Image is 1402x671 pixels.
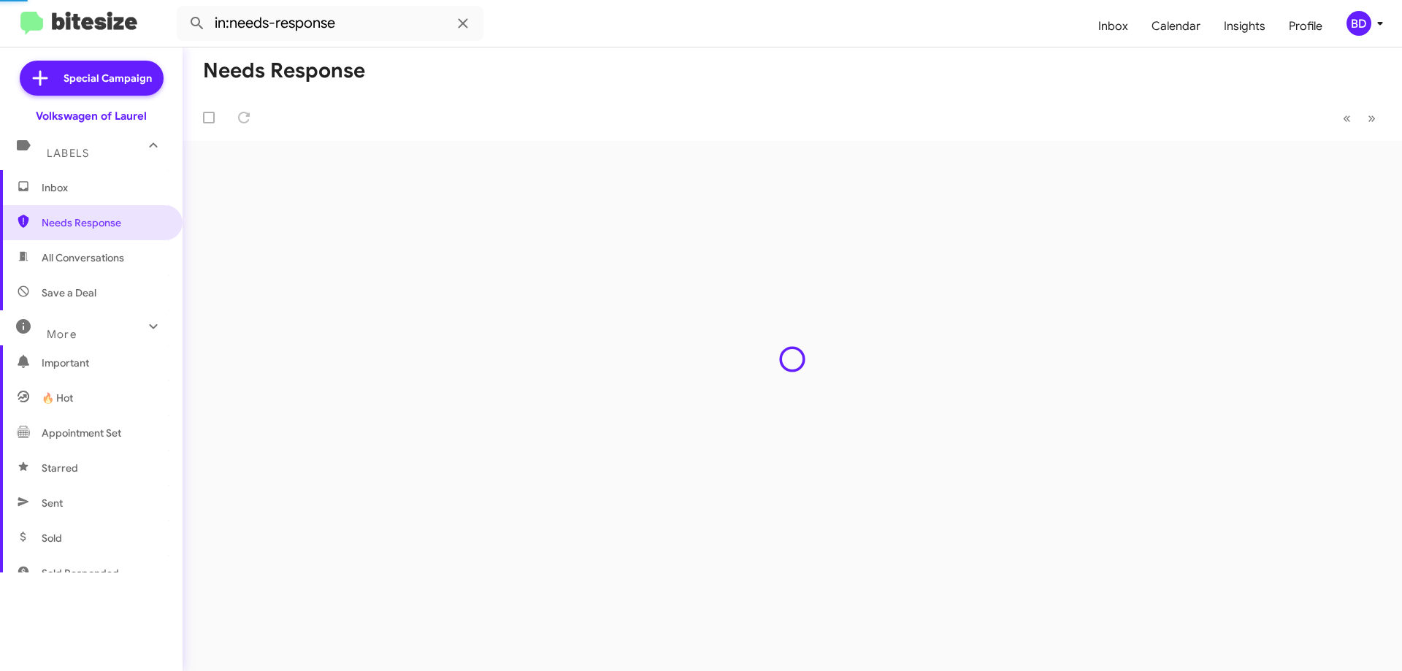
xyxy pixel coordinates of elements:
[1334,103,1360,133] button: Previous
[1087,5,1140,47] a: Inbox
[42,356,166,370] span: Important
[42,531,62,545] span: Sold
[1343,109,1351,127] span: «
[36,109,147,123] div: Volkswagen of Laurel
[42,461,78,475] span: Starred
[42,250,124,265] span: All Conversations
[42,391,73,405] span: 🔥 Hot
[1277,5,1334,47] a: Profile
[42,496,63,510] span: Sent
[42,285,96,300] span: Save a Deal
[203,59,365,83] h1: Needs Response
[42,180,166,195] span: Inbox
[1359,103,1384,133] button: Next
[177,6,483,41] input: Search
[1335,103,1384,133] nav: Page navigation example
[1212,5,1277,47] a: Insights
[47,147,89,160] span: Labels
[64,71,152,85] span: Special Campaign
[47,328,77,341] span: More
[1347,11,1371,36] div: BD
[42,426,121,440] span: Appointment Set
[42,215,166,230] span: Needs Response
[42,566,119,580] span: Sold Responded
[1140,5,1212,47] a: Calendar
[1334,11,1386,36] button: BD
[1368,109,1376,127] span: »
[20,61,164,96] a: Special Campaign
